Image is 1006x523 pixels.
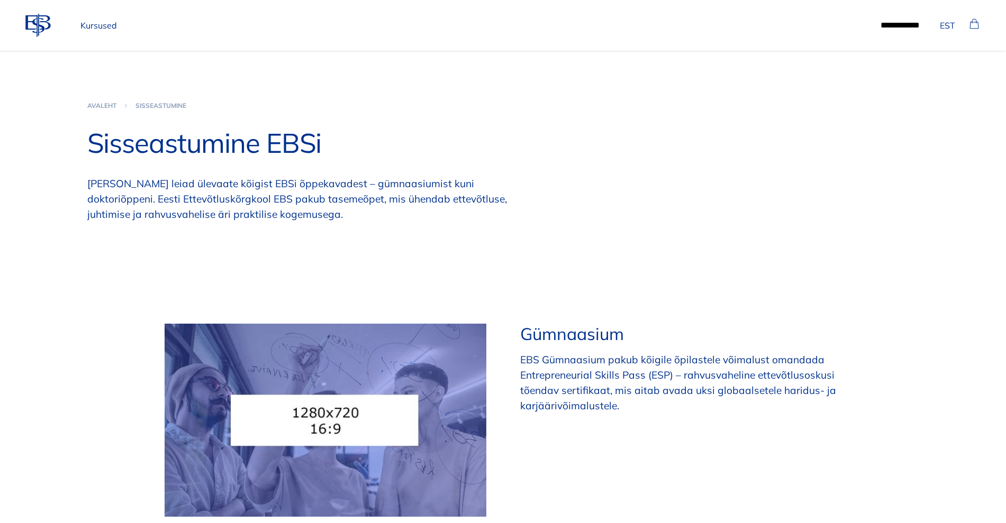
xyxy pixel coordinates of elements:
[87,176,537,222] p: [PERSON_NAME] leiad ülevaate kõigist EBSi õppekavadest – gümnaasiumist kuni doktoriõppeni. Eesti ...
[87,102,116,110] a: Avaleht
[520,352,842,413] p: EBS Gümnaasium pakub kõigile õpilastele võimalust omandada Entrepreneurial Skills Pass (ESP) – ra...
[76,15,121,36] a: Kursused
[520,324,842,344] h2: Gümnaasium
[135,102,186,110] a: Sisseastumine
[165,324,486,517] img: placeholder image
[936,15,959,36] button: EST
[87,127,953,159] h1: Sisseastumine EBSi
